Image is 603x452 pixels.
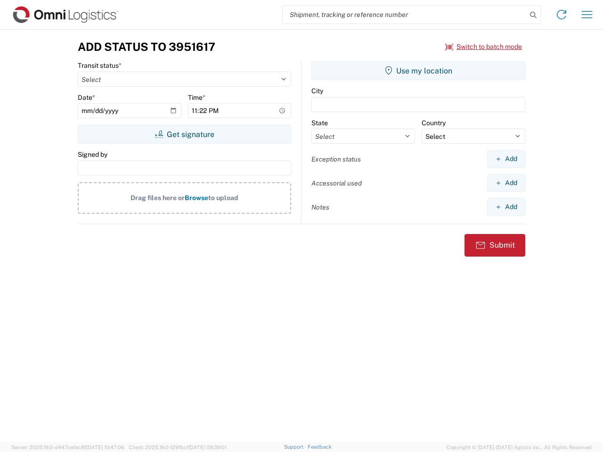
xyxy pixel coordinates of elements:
[284,444,308,450] a: Support
[311,155,361,163] label: Exception status
[208,194,238,202] span: to upload
[130,194,185,202] span: Drag files here or
[464,234,525,257] button: Submit
[311,179,362,187] label: Accessorial used
[188,93,205,102] label: Time
[185,194,208,202] span: Browse
[445,39,522,55] button: Switch to batch mode
[311,203,329,211] label: Notes
[422,119,446,127] label: Country
[447,443,592,452] span: Copyright © [DATE]-[DATE] Agistix Inc., All Rights Reserved
[487,150,525,168] button: Add
[283,6,527,24] input: Shipment, tracking or reference number
[129,444,227,450] span: Client: 2025.19.0-129fbcf
[188,444,227,450] span: [DATE] 09:39:01
[311,61,525,80] button: Use my location
[487,198,525,216] button: Add
[78,93,95,102] label: Date
[78,40,215,54] h3: Add Status to 3951617
[78,150,107,159] label: Signed by
[487,174,525,192] button: Add
[311,87,323,95] label: City
[308,444,332,450] a: Feedback
[11,444,124,450] span: Server: 2025.19.0-d447cefac8f
[86,444,124,450] span: [DATE] 10:47:06
[78,125,291,144] button: Get signature
[311,119,328,127] label: State
[78,61,122,70] label: Transit status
